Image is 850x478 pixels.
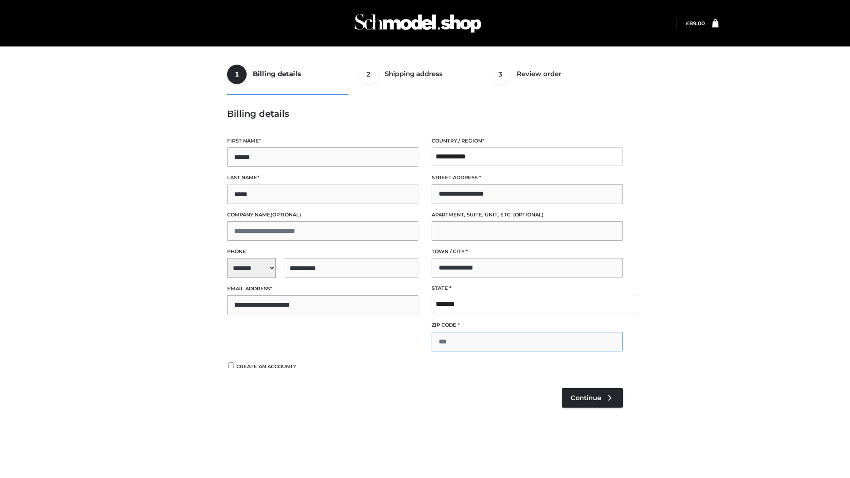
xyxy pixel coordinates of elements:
label: Company name [227,211,418,219]
bdi: 89.00 [686,20,705,27]
span: (optional) [513,212,544,218]
label: Phone [227,247,418,256]
span: (optional) [270,212,301,218]
label: Country / Region [432,137,623,145]
a: Continue [562,388,623,408]
label: Town / City [432,247,623,256]
h3: Billing details [227,108,623,119]
span: Continue [571,394,601,402]
label: State [432,284,623,293]
a: £89.00 [686,20,705,27]
input: Create an account? [227,362,235,368]
label: Street address [432,173,623,182]
img: Schmodel Admin 964 [352,6,484,41]
label: ZIP Code [432,321,623,329]
label: First name [227,137,418,145]
label: Last name [227,173,418,182]
label: Apartment, suite, unit, etc. [432,211,623,219]
span: £ [686,20,689,27]
label: Email address [227,285,418,293]
span: Create an account? [236,363,296,370]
